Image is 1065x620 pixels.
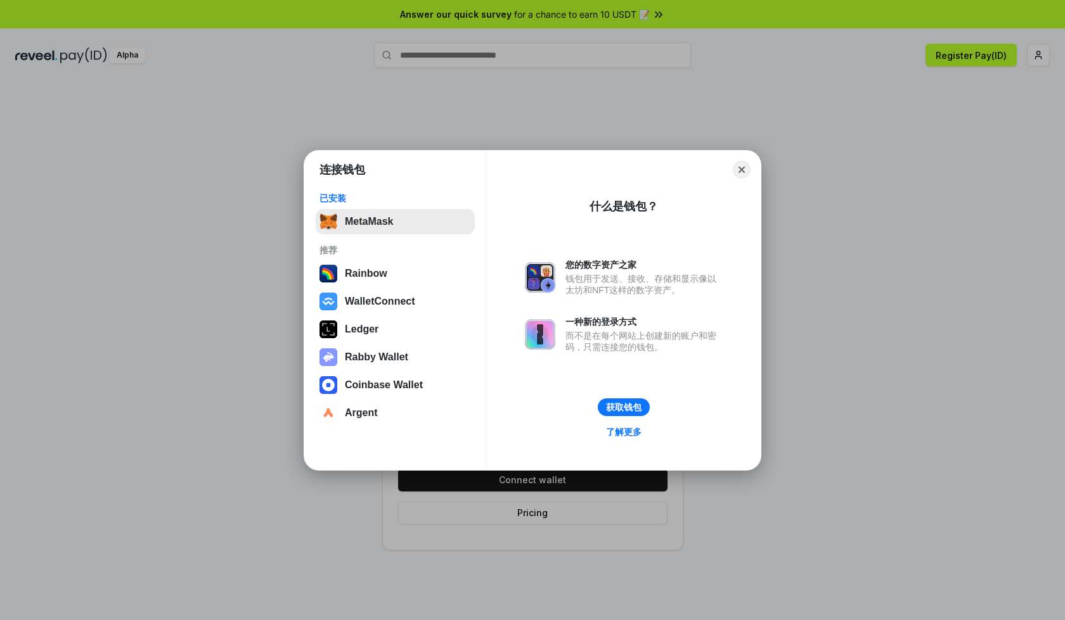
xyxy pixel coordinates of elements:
[316,400,475,426] button: Argent
[316,261,475,286] button: Rainbow
[345,296,415,307] div: WalletConnect
[316,289,475,314] button: WalletConnect
[525,262,555,293] img: svg+xml,%3Csvg%20xmlns%3D%22http%3A%2F%2Fwww.w3.org%2F2000%2Fsvg%22%20fill%3D%22none%22%20viewBox...
[319,376,337,394] img: svg+xml,%3Csvg%20width%3D%2228%22%20height%3D%2228%22%20viewBox%3D%220%200%2028%2028%22%20fill%3D...
[345,407,378,419] div: Argent
[319,320,337,338] img: svg+xml,%3Csvg%20xmlns%3D%22http%3A%2F%2Fwww.w3.org%2F2000%2Fsvg%22%20width%3D%2228%22%20height%3...
[606,426,642,438] div: 了解更多
[316,345,475,370] button: Rabby Wallet
[345,379,423,391] div: Coinbase Wallet
[319,265,337,282] img: svg+xml,%3Csvg%20width%3D%22120%22%20height%3D%22120%22%20viewBox%3D%220%200%20120%20120%22%20fil...
[565,330,723,353] div: 而不是在每个网站上创建新的账户和密码，只需连接您的钱包。
[319,348,337,366] img: svg+xml,%3Csvg%20xmlns%3D%22http%3A%2F%2Fwww.w3.org%2F2000%2Fsvg%22%20fill%3D%22none%22%20viewBox...
[606,402,642,413] div: 获取钱包
[565,259,723,270] div: 您的数字资产之家
[316,317,475,342] button: Ledger
[319,193,471,204] div: 已安装
[319,162,365,177] h1: 连接钱包
[319,404,337,422] img: svg+xml,%3Csvg%20width%3D%2228%22%20height%3D%2228%22%20viewBox%3D%220%200%2028%2028%22%20fill%3D...
[345,268,387,279] div: Rainbow
[319,244,471,256] div: 推荐
[319,293,337,310] img: svg+xml,%3Csvg%20width%3D%2228%22%20height%3D%2228%22%20viewBox%3D%220%200%2028%2028%22%20fill%3D...
[319,213,337,231] img: svg+xml,%3Csvg%20fill%3D%22none%22%20height%3D%2233%22%20viewBox%3D%220%200%2035%2033%22%20width%...
[598,424,649,440] a: 了解更多
[525,319,555,350] img: svg+xml,%3Csvg%20xmlns%3D%22http%3A%2F%2Fwww.w3.org%2F2000%2Fsvg%22%20fill%3D%22none%22%20viewBox...
[316,372,475,398] button: Coinbase Wallet
[345,216,393,227] div: MetaMask
[316,209,475,234] button: MetaMask
[565,316,723,327] div: 一种新的登录方式
[345,351,408,363] div: Rabby Wallet
[565,273,723,296] div: 钱包用于发送、接收、存储和显示像以太坊和NFT这样的数字资产。
[598,398,650,416] button: 获取钱包
[733,161,751,179] button: Close
[345,324,378,335] div: Ledger
[590,199,658,214] div: 什么是钱包？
